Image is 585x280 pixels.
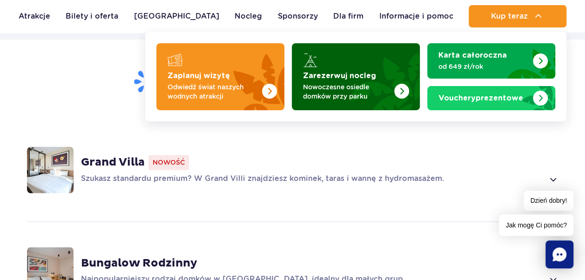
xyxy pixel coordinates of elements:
[168,72,230,80] strong: Zaplanuj wizytę
[235,5,262,27] a: Nocleg
[303,82,394,101] p: Nowoczesne osiedle domków przy parku
[81,256,197,270] strong: Bungalow Rodzinny
[438,94,476,102] span: Vouchery
[379,5,453,27] a: Informacje i pomoc
[438,62,529,71] p: od 649 zł/rok
[66,5,118,27] a: Bilety i oferta
[333,5,363,27] a: Dla firm
[438,94,523,102] strong: prezentowe
[438,52,507,59] strong: Karta całoroczna
[524,191,573,211] span: Dzień dobry!
[499,214,573,236] span: Jak mogę Ci pomóc?
[134,5,219,27] a: [GEOGRAPHIC_DATA]
[156,43,284,110] a: Zaplanuj wizytę
[168,82,258,101] p: Odwiedź świat naszych wodnych atrakcji
[469,5,566,27] button: Kup teraz
[427,86,555,110] a: Vouchery prezentowe
[545,240,573,268] div: Chat
[292,43,420,110] a: Zarezerwuj nocleg
[491,12,527,20] span: Kup teraz
[81,155,145,169] strong: Grand Villa
[81,173,544,185] p: Szukasz standardu premium? W Grand Villi znajdziesz kominek, taras i wannę z hydromasażem.
[303,72,376,80] strong: Zarezerwuj nocleg
[20,69,565,93] h2: Wybierz bungalow dla siebie
[427,43,555,79] a: Karta całoroczna
[148,155,189,170] span: Nowość
[19,5,50,27] a: Atrakcje
[278,5,318,27] a: Sponsorzy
